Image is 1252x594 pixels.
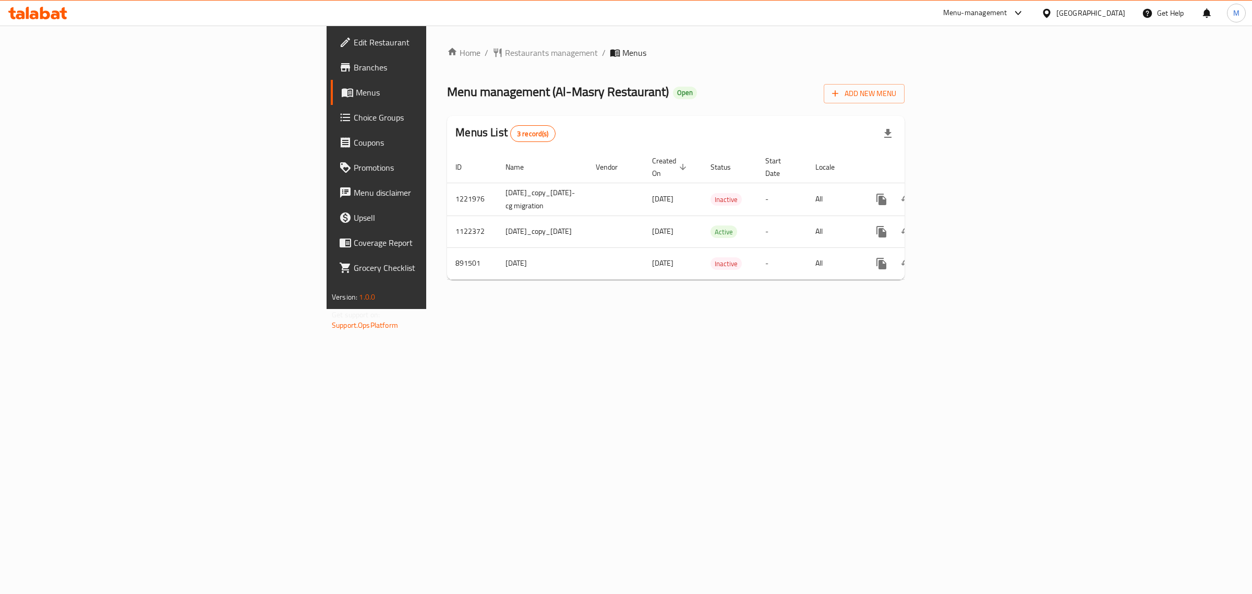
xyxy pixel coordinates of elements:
span: Inactive [711,258,742,270]
a: Grocery Checklist [331,255,536,280]
button: more [869,219,894,244]
span: Restaurants management [505,46,598,59]
span: ID [455,161,475,173]
span: M [1233,7,1239,19]
span: Choice Groups [354,111,527,124]
div: Active [711,225,737,238]
span: 3 record(s) [511,129,555,139]
span: Coupons [354,136,527,149]
span: Inactive [711,194,742,206]
li: / [602,46,606,59]
span: Menus [622,46,646,59]
span: Coverage Report [354,236,527,249]
span: Edit Restaurant [354,36,527,49]
div: Inactive [711,193,742,206]
button: more [869,187,894,212]
span: Start Date [765,155,794,180]
a: Coupons [331,130,536,155]
span: Name [505,161,537,173]
button: Change Status [894,219,919,244]
td: [DATE]_copy_[DATE] [497,216,587,247]
td: - [757,216,807,247]
nav: breadcrumb [447,46,905,59]
td: - [757,247,807,279]
span: Vendor [596,161,631,173]
a: Menu disclaimer [331,180,536,205]
button: Add New Menu [824,84,905,103]
th: Actions [861,151,978,183]
span: Branches [354,61,527,74]
span: [DATE] [652,224,673,238]
span: 1.0.0 [359,290,375,304]
span: Promotions [354,161,527,174]
a: Choice Groups [331,105,536,130]
span: Status [711,161,744,173]
h2: Menus List [455,125,555,142]
div: Inactive [711,257,742,270]
table: enhanced table [447,151,978,280]
a: Upsell [331,205,536,230]
span: Get support on: [332,308,380,322]
span: Active [711,226,737,238]
span: [DATE] [652,192,673,206]
div: Open [673,87,697,99]
button: more [869,251,894,276]
a: Coverage Report [331,230,536,255]
span: [DATE] [652,256,673,270]
span: Menu management ( Al-Masry Restaurant ) [447,80,669,103]
a: Support.OpsPlatform [332,318,398,332]
a: Menus [331,80,536,105]
td: All [807,247,861,279]
div: Export file [875,121,900,146]
td: [DATE]_copy_[DATE]-cg migration [497,183,587,216]
span: Grocery Checklist [354,262,527,274]
span: Version: [332,290,357,304]
a: Branches [331,55,536,80]
td: All [807,183,861,216]
div: Total records count [510,125,556,142]
td: [DATE] [497,247,587,279]
a: Promotions [331,155,536,180]
a: Edit Restaurant [331,30,536,55]
div: Menu-management [943,7,1007,19]
span: Created On [652,155,690,180]
span: Menus [356,86,527,99]
a: Restaurants management [492,46,598,59]
td: - [757,183,807,216]
div: [GEOGRAPHIC_DATA] [1056,7,1125,19]
td: All [807,216,861,247]
span: Menu disclaimer [354,186,527,199]
span: Add New Menu [832,87,896,100]
span: Upsell [354,211,527,224]
span: Open [673,88,697,97]
span: Locale [815,161,848,173]
button: Change Status [894,187,919,212]
button: Change Status [894,251,919,276]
